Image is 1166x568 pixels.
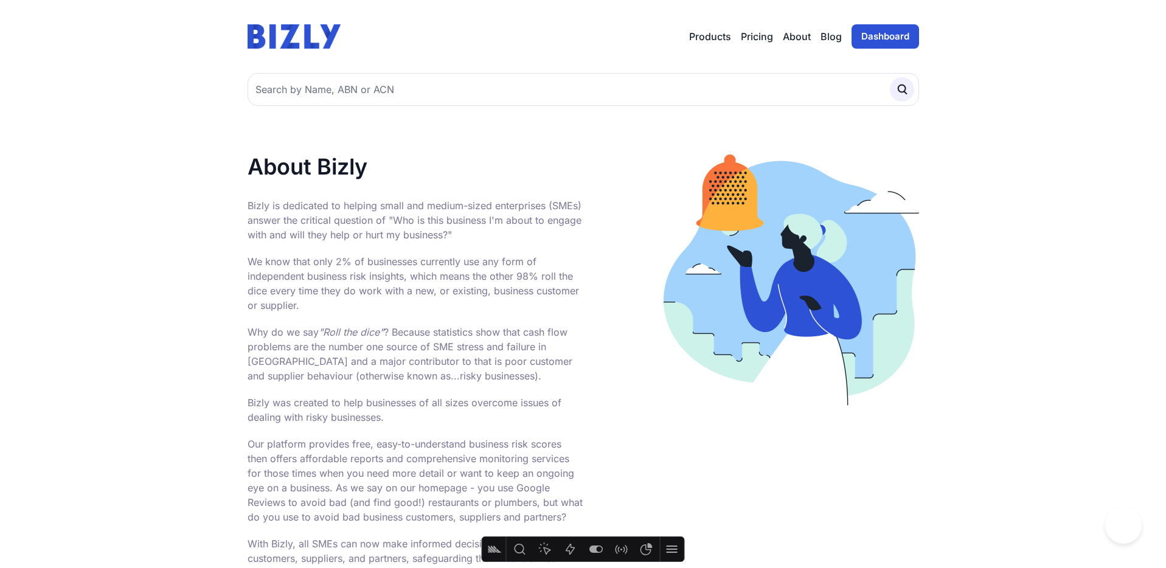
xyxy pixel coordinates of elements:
a: Pricing [741,29,773,44]
p: Our platform provides free, easy-to-understand business risk scores then offers affordable report... [248,437,583,524]
h1: About Bizly [248,154,583,179]
p: Bizly is dedicated to helping small and medium-sized enterprises (SMEs) answer the critical quest... [248,198,583,242]
i: "Roll the dice" [319,326,384,338]
p: We know that only 2% of businesses currently use any form of independent business risk insights, ... [248,254,583,313]
p: Why do we say ? Because statistics show that cash flow problems are the number one source of SME ... [248,325,583,383]
p: Bizly was created to help businesses of all sizes overcome issues of dealing with risky businesses. [248,395,583,424]
a: Blog [821,29,842,44]
a: Dashboard [852,24,919,49]
iframe: Toggle Customer Support [1105,507,1142,544]
a: About [783,29,811,44]
button: Products [689,29,731,44]
input: Search by Name, ABN or ACN [248,73,919,106]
